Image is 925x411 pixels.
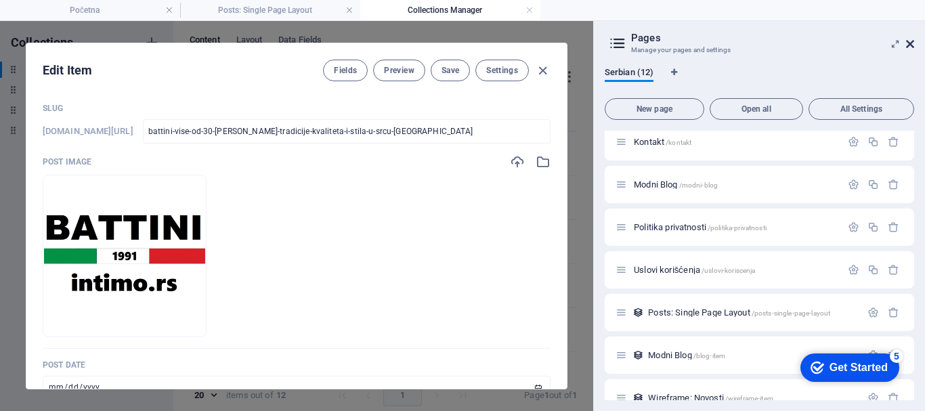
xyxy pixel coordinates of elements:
div: Settings [848,221,859,233]
div: This layout is used as a template for all items (e.g. a blog post) of this collection. The conten... [632,349,644,361]
p: Slug [43,103,551,114]
div: Duplicate [867,136,879,148]
i: Select from file manager or stock photos [536,154,551,169]
span: /modni-blog [679,181,718,189]
span: Click to open page [634,222,767,232]
span: New page [611,105,698,113]
span: /wireframe-item [725,395,773,402]
div: Settings [867,392,879,404]
span: All Settings [815,105,908,113]
div: Wireframe: Novosti/wireframe-item [644,393,861,402]
div: Remove [888,264,899,276]
span: /blog-item [693,352,725,360]
span: Open all [716,105,797,113]
button: Fields [323,60,368,81]
div: Modni Blog/blog-item [644,351,861,360]
div: Duplicate [867,221,879,233]
span: Serbian (12) [605,64,653,83]
div: Duplicate [867,264,879,276]
span: Fields [334,65,357,76]
button: New page [605,98,704,120]
span: Preview [384,65,414,76]
div: Settings [848,179,859,190]
span: /posts-single-page-layout [752,309,830,317]
div: Settings [848,136,859,148]
span: Click to open page [648,350,725,360]
span: Click to open page [648,393,773,403]
li: logoB-x8D6Zzn1l29yZY-Uo4Q98g.jpg [43,175,207,337]
img: logoB-x8D6Zzn1l29yZY-Uo4Q98g.jpg [44,175,205,337]
div: Remove [888,392,899,404]
span: /kontakt [666,139,691,146]
h2: Pages [631,32,914,44]
span: Posts: Single Page Layout [648,307,830,318]
div: This layout is used as a template for all items (e.g. a blog post) of this collection. The conten... [632,392,644,404]
button: Save [431,60,470,81]
button: Open all [710,98,803,120]
h3: Manage your pages and settings [631,44,887,56]
span: Click to open page [634,179,718,190]
div: Posts: Single Page Layout/posts-single-page-layout [644,308,861,317]
h4: Collections Manager [360,3,540,18]
p: Post date [43,360,551,370]
span: /uslovi-koriscenja [702,267,756,274]
div: Modni Blog/modni-blog [630,180,841,189]
div: Remove [888,136,899,148]
span: Uslovi korišćenja [634,265,755,275]
div: Duplicate [867,179,879,190]
h4: Posts: Single Page Layout [180,3,360,18]
span: Save [442,65,459,76]
button: Settings [475,60,529,81]
div: This layout is used as a template for all items (e.g. a blog post) of this collection. The conten... [632,307,644,318]
div: 5 [97,3,110,16]
button: Preview [373,60,425,81]
div: Remove [888,221,899,233]
div: Uslovi korišćenja/uslovi-koriscenja [630,265,841,274]
div: Remove [888,179,899,190]
div: Language Tabs [605,67,914,93]
div: Politika privatnosti/politika-privatnosti [630,223,841,232]
span: Click to open page [634,137,691,147]
div: Kontakt/kontakt [630,137,841,146]
div: Get Started 5 items remaining, 0% complete [7,7,106,35]
div: Get Started [37,15,95,27]
button: All Settings [809,98,914,120]
div: Remove [888,307,899,318]
span: Settings [486,65,518,76]
span: /politika-privatnosti [708,224,767,232]
div: Settings [867,307,879,318]
div: Settings [848,264,859,276]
